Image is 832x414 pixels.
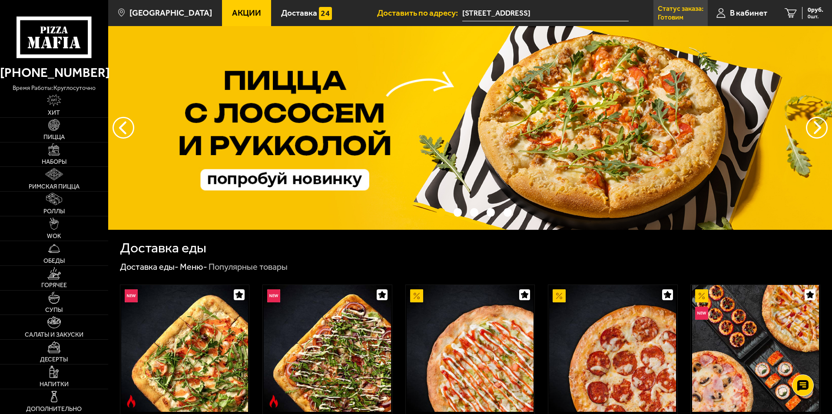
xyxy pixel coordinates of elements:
img: Римская с креветками [121,285,248,412]
a: НовинкаОстрое блюдоРимская с креветками [120,285,249,412]
img: 15daf4d41897b9f0e9f617042186c801.svg [319,7,332,20]
img: Аль-Шам 25 см (тонкое тесто) [407,285,534,412]
p: Статус заказа: [658,5,703,12]
img: Акционный [553,289,566,302]
span: Римская пицца [29,184,80,190]
span: Роллы [43,209,65,215]
span: Супы [45,307,63,313]
span: Напитки [40,381,69,388]
span: Акции [232,9,261,17]
a: АкционныйПепперони 25 см (толстое с сыром) [548,285,677,412]
img: Акционный [695,289,708,302]
span: Горячее [41,282,67,288]
a: Доставка еды- [120,262,179,272]
span: Хит [48,110,60,116]
img: Новинка [267,289,280,302]
a: Меню- [180,262,207,272]
a: НовинкаОстрое блюдоРимская с мясным ассорти [263,285,392,412]
span: Доставка [281,9,317,17]
img: Острое блюдо [125,395,138,408]
span: [GEOGRAPHIC_DATA] [129,9,212,17]
button: предыдущий [806,117,828,139]
img: Пепперони 25 см (толстое с сыром) [549,285,676,412]
span: Доставить по адресу: [377,9,462,17]
button: точки переключения [504,208,512,216]
a: АкционныйАль-Шам 25 см (тонкое тесто) [406,285,535,412]
button: точки переключения [487,208,495,216]
span: Пицца [43,134,65,140]
input: Ваш адрес доставки [462,5,629,21]
button: точки переключения [454,208,462,216]
img: Римская с мясным ассорти [264,285,391,412]
img: Острое блюдо [267,395,280,408]
span: Наборы [42,159,66,165]
a: АкционныйНовинкаВсё включено [691,285,820,412]
span: WOK [47,233,61,239]
p: Готовим [658,14,683,21]
span: Десерты [40,357,68,363]
span: 0 руб. [808,7,823,13]
span: Дополнительно [26,406,82,412]
span: Салаты и закуски [25,332,83,338]
span: Обеды [43,258,65,264]
h1: Доставка еды [120,241,206,255]
img: Всё включено [692,285,819,412]
button: точки переключения [470,208,478,216]
div: Популярные товары [209,262,288,273]
img: Акционный [410,289,423,302]
img: Новинка [125,289,138,302]
button: точки переключения [437,208,445,216]
span: 0 шт. [808,14,823,19]
span: В кабинет [730,9,767,17]
button: следующий [113,117,134,139]
img: Новинка [695,307,708,320]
